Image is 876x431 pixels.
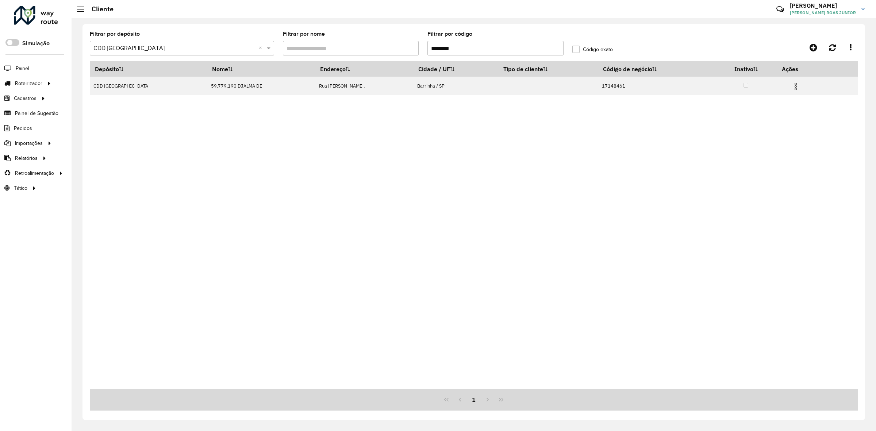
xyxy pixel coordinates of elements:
td: 59.779.190 DJALMA DE [207,77,315,95]
th: Código de negócio [598,61,715,77]
td: Barrinha / SP [414,77,499,95]
label: Simulação [22,39,50,48]
th: Nome [207,61,315,77]
h3: [PERSON_NAME] [790,2,856,9]
td: CDD [GEOGRAPHIC_DATA] [90,77,207,95]
a: Contato Rápido [772,1,788,17]
th: Inativo [715,61,777,77]
label: Filtrar por código [427,30,472,38]
span: Painel de Sugestão [15,109,58,117]
button: 1 [467,393,481,407]
span: Painel [16,65,29,72]
span: Pedidos [14,124,32,132]
span: Importações [15,139,43,147]
th: Endereço [315,61,414,77]
span: Clear all [259,44,265,53]
span: [PERSON_NAME] BOAS JUNIOR [790,9,856,16]
span: Roteirizador [15,80,42,87]
td: Rua [PERSON_NAME], [315,77,414,95]
label: Filtrar por depósito [90,30,140,38]
td: 17148461 [598,77,715,95]
label: Filtrar por nome [283,30,325,38]
label: Código exato [572,46,613,53]
th: Cidade / UF [414,61,499,77]
th: Tipo de cliente [498,61,598,77]
th: Ações [777,61,821,77]
th: Depósito [90,61,207,77]
span: Relatórios [15,154,38,162]
h2: Cliente [84,5,114,13]
span: Tático [14,184,27,192]
span: Cadastros [14,95,36,102]
span: Retroalimentação [15,169,54,177]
